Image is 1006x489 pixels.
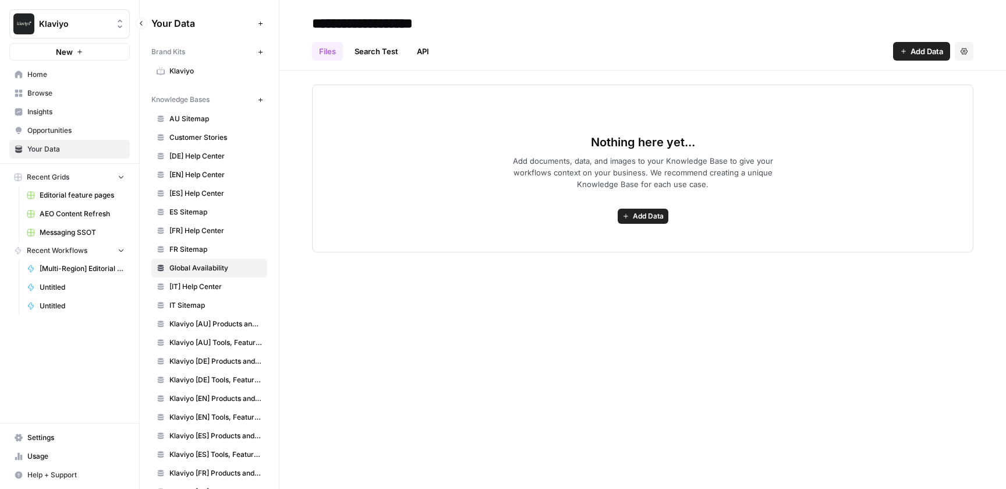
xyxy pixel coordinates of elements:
[9,43,130,61] button: New
[169,66,262,76] span: Klaviyo
[911,45,943,57] span: Add Data
[169,300,262,311] span: IT Sitemap
[169,449,262,460] span: Klaviyo [ES] Tools, Features, Marketing Resources, Glossary, Blogs
[169,431,262,441] span: Klaviyo [ES] Products and Solutions
[151,16,253,30] span: Your Data
[9,140,130,159] a: Your Data
[151,296,267,315] a: IT Sitemap
[9,9,130,38] button: Workspace: Klaviyo
[151,62,267,80] a: Klaviyo
[27,451,125,462] span: Usage
[39,18,109,30] span: Klaviyo
[151,427,267,445] a: Klaviyo [ES] Products and Solutions
[151,128,267,147] a: Customer Stories
[151,445,267,464] a: Klaviyo [ES] Tools, Features, Marketing Resources, Glossary, Blogs
[169,393,262,404] span: Klaviyo [EN] Products and Solutions
[151,147,267,166] a: [DE] Help Center
[151,464,267,483] a: Klaviyo [FR] Products and Solutions
[151,371,267,389] a: Klaviyo [DE] Tools, Features, Marketing Resources, Glossary, Blogs
[151,333,267,352] a: Klaviyo [AU] Tools, Features, Marketing Resources, Glossary, Blogs
[27,245,87,256] span: Recent Workflows
[494,155,792,190] span: Add documents, data, and images to your Knowledge Base to give your workflows context on your bus...
[618,209,668,224] button: Add Data
[9,242,130,259] button: Recent Workflows
[169,468,262,479] span: Klaviyo [FR] Products and Solutions
[40,282,125,293] span: Untitled
[151,277,267,296] a: [IT] Help Center
[22,297,130,315] a: Untitled
[633,211,664,221] span: Add Data
[9,103,130,121] a: Insights
[9,121,130,140] a: Opportunities
[40,301,125,311] span: Untitled
[40,227,125,238] span: Messaging SSOT
[169,244,262,255] span: FR Sitemap
[22,278,130,297] a: Untitled
[410,42,436,61] a: API
[27,88,125,98] span: Browse
[151,221,267,240] a: [FR] Help Center
[27,172,69,182] span: Recent Grids
[169,170,262,180] span: [EN] Help Center
[56,46,73,58] span: New
[151,408,267,427] a: Klaviyo [EN] Tools, Features, Marketing Resources, Glossary, Blogs
[9,168,130,186] button: Recent Grids
[169,151,262,161] span: [DE] Help Center
[27,125,125,136] span: Opportunities
[151,315,267,333] a: Klaviyo [AU] Products and Solutions
[13,13,34,34] img: Klaviyo Logo
[27,107,125,117] span: Insights
[40,190,125,200] span: Editorial feature pages
[22,186,130,205] a: Editorial feature pages
[40,263,125,274] span: [Multi-Region] Editorial feature page
[27,432,125,443] span: Settings
[169,282,262,292] span: [IT] Help Center
[9,65,130,84] a: Home
[27,470,125,480] span: Help + Support
[9,466,130,484] button: Help + Support
[169,207,262,217] span: ES Sitemap
[169,263,262,273] span: Global Availability
[169,226,262,236] span: [FR] Help Center
[40,209,125,219] span: AEO Content Refresh
[151,47,185,57] span: Brand Kits
[151,352,267,371] a: Klaviyo [DE] Products and Solutions
[151,259,267,277] a: Global Availability
[9,447,130,466] a: Usage
[9,84,130,103] a: Browse
[169,188,262,199] span: [ES] Help Center
[151,203,267,221] a: ES Sitemap
[893,42,950,61] button: Add Data
[348,42,405,61] a: Search Test
[151,184,267,203] a: [ES] Help Center
[22,259,130,278] a: [Multi-Region] Editorial feature page
[22,223,130,242] a: Messaging SSOT
[169,356,262,367] span: Klaviyo [DE] Products and Solutions
[151,166,267,184] a: [EN] Help Center
[169,412,262,423] span: Klaviyo [EN] Tools, Features, Marketing Resources, Glossary, Blogs
[169,319,262,329] span: Klaviyo [AU] Products and Solutions
[169,114,262,124] span: AU Sitemap
[169,132,262,143] span: Customer Stories
[151,94,210,105] span: Knowledge Bases
[151,389,267,408] a: Klaviyo [EN] Products and Solutions
[27,69,125,80] span: Home
[151,110,267,128] a: AU Sitemap
[22,205,130,223] a: AEO Content Refresh
[151,240,267,259] a: FR Sitemap
[9,428,130,447] a: Settings
[591,134,695,150] span: Nothing here yet...
[169,337,262,348] span: Klaviyo [AU] Tools, Features, Marketing Resources, Glossary, Blogs
[27,144,125,154] span: Your Data
[312,42,343,61] a: Files
[169,375,262,385] span: Klaviyo [DE] Tools, Features, Marketing Resources, Glossary, Blogs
